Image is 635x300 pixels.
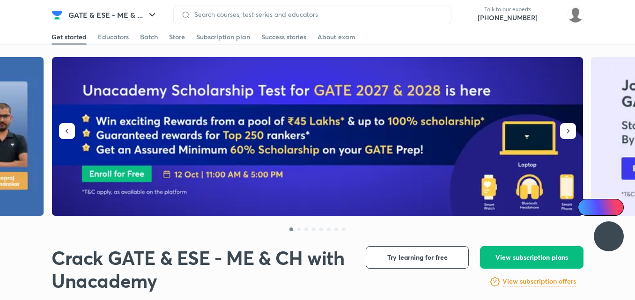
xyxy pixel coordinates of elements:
[191,11,443,18] input: Search courses, test series and educators
[317,32,355,42] div: About exam
[169,29,185,44] a: Store
[478,6,538,13] p: Talk to our experts
[495,253,568,262] span: View subscription plans
[196,32,250,42] div: Subscription plan
[63,6,163,24] button: GATE & ESE - ME & ...
[169,32,185,42] div: Store
[603,231,614,242] img: ttu
[568,7,583,23] img: pradhap B
[261,29,306,44] a: Success stories
[52,246,351,292] h1: Crack GATE & ESE - ME & CH with Unacademy
[140,32,158,42] div: Batch
[196,29,250,44] a: Subscription plan
[98,29,129,44] a: Educators
[578,199,624,216] a: Ai Doubts
[459,6,478,24] img: call-us
[140,29,158,44] a: Batch
[593,204,618,211] span: Ai Doubts
[52,9,63,21] img: Company Logo
[545,7,560,22] img: avatar
[317,29,355,44] a: About exam
[583,204,591,211] img: Icon
[366,246,469,269] button: Try learning for free
[98,32,129,42] div: Educators
[261,32,306,42] div: Success stories
[480,246,583,269] button: View subscription plans
[502,277,576,286] h6: View subscription offers
[502,276,576,287] a: View subscription offers
[478,13,538,22] a: [PHONE_NUMBER]
[52,32,87,42] div: Get started
[52,29,87,44] a: Get started
[387,253,448,262] span: Try learning for free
